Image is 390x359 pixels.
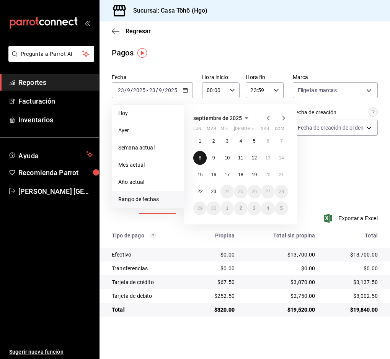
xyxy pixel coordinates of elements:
[133,87,146,93] input: ----
[246,75,283,80] label: Hora fin
[156,87,158,93] span: /
[5,55,94,63] a: Pregunta a Parrot AI
[220,126,228,134] abbr: miércoles
[198,306,235,314] div: $320.00
[279,172,284,177] abbr: 21 de septiembre de 2025
[220,134,234,148] button: 3 de septiembre de 2025
[118,161,178,169] span: Mes actual
[275,185,288,198] button: 28 de septiembre de 2025
[112,75,193,80] label: Fecha
[127,87,131,93] input: --
[253,138,256,144] abbr: 5 de septiembre de 2025
[207,151,220,165] button: 9 de septiembre de 2025
[147,87,148,93] span: -
[247,278,315,286] div: $3,070.00
[298,86,337,94] span: Elige las marcas
[193,134,207,148] button: 1 de septiembre de 2025
[220,168,234,182] button: 17 de septiembre de 2025
[328,232,378,239] div: Total
[261,151,274,165] button: 13 de septiembre de 2025
[118,178,178,186] span: Año actual
[118,109,178,117] span: Hoy
[247,306,315,314] div: $19,520.00
[21,50,82,58] span: Pregunta a Parrot AI
[248,134,261,148] button: 5 de septiembre de 2025
[275,134,288,148] button: 7 de septiembre de 2025
[211,206,216,211] abbr: 30 de septiembre de 2025
[247,232,315,239] div: Total sin propina
[212,138,215,144] abbr: 2 de septiembre de 2025
[150,233,156,238] svg: Los pagos realizados con Pay y otras terminales son montos brutos.
[127,6,207,15] h3: Sucursal: Casa Töhö (Hgo)
[328,292,378,300] div: $3,002.50
[112,292,186,300] div: Tarjeta de débito
[117,87,124,93] input: --
[328,306,378,314] div: $19,840.00
[207,185,220,198] button: 23 de septiembre de 2025
[261,134,274,148] button: 6 de septiembre de 2025
[238,155,243,161] abbr: 11 de septiembre de 2025
[220,201,234,215] button: 1 de octubre de 2025
[279,155,284,161] abbr: 14 de septiembre de 2025
[234,126,279,134] abbr: jueves
[197,189,202,194] abbr: 22 de septiembre de 2025
[247,265,315,272] div: $0.00
[197,172,202,177] abbr: 15 de septiembre de 2025
[261,201,274,215] button: 4 de octubre de 2025
[193,201,207,215] button: 29 de septiembre de 2025
[158,87,162,93] input: --
[238,172,243,177] abbr: 18 de septiembre de 2025
[137,48,147,58] img: Tooltip marker
[234,201,247,215] button: 2 de octubre de 2025
[18,96,93,106] span: Facturación
[198,278,235,286] div: $67.50
[118,195,178,203] span: Rango de fechas
[252,172,257,177] abbr: 19 de septiembre de 2025
[199,138,201,144] abbr: 1 de septiembre de 2025
[126,28,151,35] span: Regresar
[198,251,235,258] div: $0.00
[248,185,261,198] button: 26 de septiembre de 2025
[198,265,235,272] div: $0.00
[226,138,228,144] abbr: 3 de septiembre de 2025
[280,206,283,211] abbr: 5 de octubre de 2025
[275,126,284,134] abbr: domingo
[275,151,288,165] button: 14 de septiembre de 2025
[247,292,315,300] div: $2,750.00
[261,185,274,198] button: 27 de septiembre de 2025
[248,126,254,134] abbr: viernes
[234,185,247,198] button: 25 de septiembre de 2025
[207,134,220,148] button: 2 de septiembre de 2025
[207,168,220,182] button: 16 de septiembre de 2025
[261,126,269,134] abbr: sábado
[9,348,93,356] span: Sugerir nueva función
[112,47,134,58] div: Pagos
[298,124,364,132] span: Fecha de creación de orden
[193,151,207,165] button: 8 de septiembre de 2025
[193,168,207,182] button: 15 de septiembre de 2025
[84,20,90,26] button: open_drawer_menu
[193,114,251,123] button: septiembre de 2025
[248,168,261,182] button: 19 de septiembre de 2025
[124,87,127,93] span: /
[234,168,247,182] button: 18 de septiembre de 2025
[193,115,242,121] span: septiembre de 2025
[162,87,165,93] span: /
[248,201,261,215] button: 3 de octubre de 2025
[212,155,215,161] abbr: 9 de septiembre de 2025
[18,115,93,125] span: Inventarios
[225,189,230,194] abbr: 24 de septiembre de 2025
[247,251,315,258] div: $13,700.00
[8,46,94,62] button: Pregunta a Parrot AI
[211,189,216,194] abbr: 23 de septiembre de 2025
[118,144,178,152] span: Semana actual
[275,201,288,215] button: 5 de octubre de 2025
[165,87,178,93] input: ----
[112,278,186,286] div: Tarjeta de crédito
[18,150,83,159] span: Ayuda
[202,75,240,80] label: Hora inicio
[193,126,201,134] abbr: lunes
[220,185,234,198] button: 24 de septiembre de 2025
[207,201,220,215] button: 30 de septiembre de 2025
[265,189,270,194] abbr: 27 de septiembre de 2025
